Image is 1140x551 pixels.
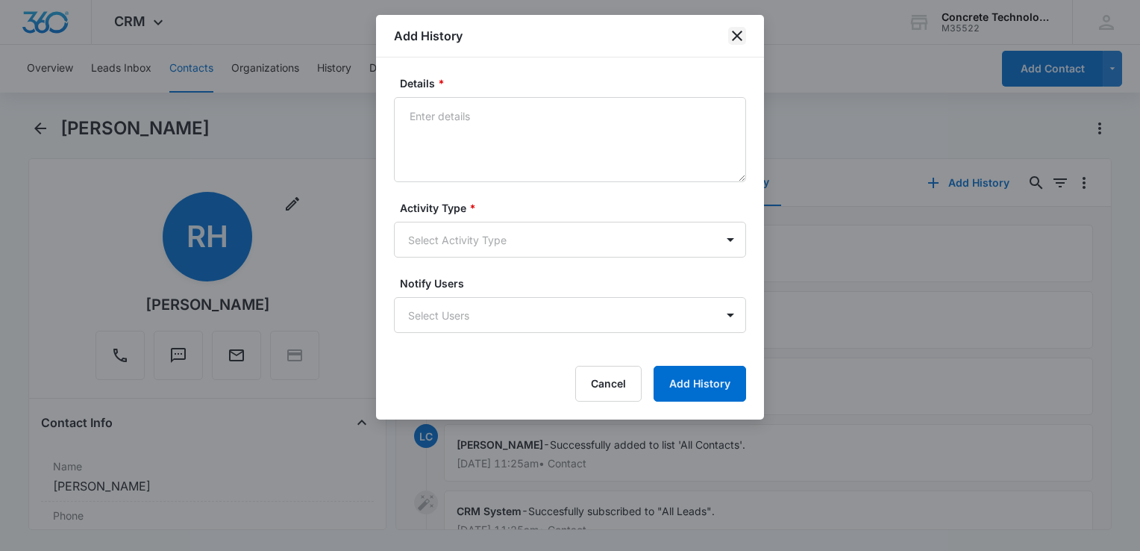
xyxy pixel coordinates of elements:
button: Cancel [575,366,642,402]
label: Details [400,75,752,91]
button: Add History [654,366,746,402]
label: Activity Type [400,200,752,216]
button: close [728,27,746,45]
label: Notify Users [400,275,752,291]
h1: Add History [394,27,463,45]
